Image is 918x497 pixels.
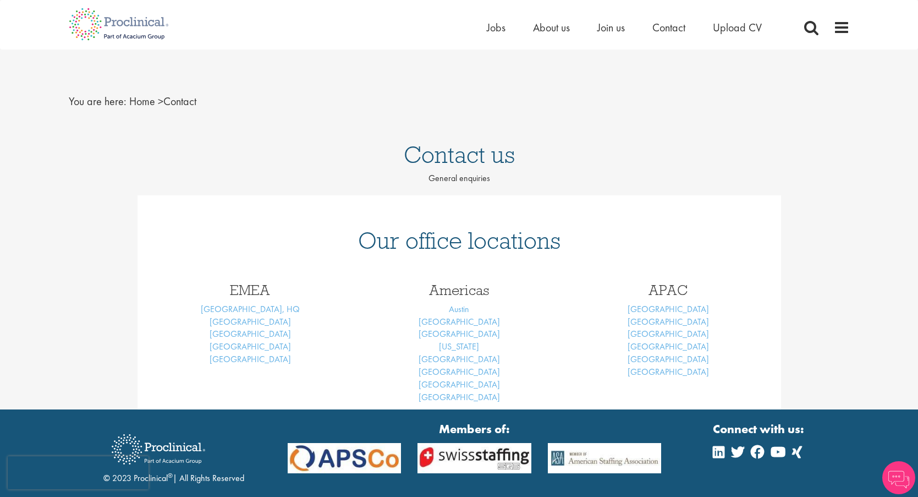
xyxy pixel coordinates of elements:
[409,443,540,473] img: APSCo
[882,461,915,494] img: Chatbot
[154,283,347,297] h3: EMEA
[597,20,625,35] a: Join us
[713,20,762,35] a: Upload CV
[288,420,662,438] strong: Members of:
[540,443,670,473] img: APSCo
[439,341,479,352] a: [US_STATE]
[628,341,709,352] a: [GEOGRAPHIC_DATA]
[487,20,505,35] a: Jobs
[628,303,709,315] a: [GEOGRAPHIC_DATA]
[129,94,196,108] span: Contact
[279,443,410,473] img: APSCo
[628,316,709,327] a: [GEOGRAPHIC_DATA]
[103,427,213,472] img: Proclinical Recruitment
[363,283,556,297] h3: Americas
[533,20,570,35] a: About us
[628,366,709,378] a: [GEOGRAPHIC_DATA]
[652,20,685,35] a: Contact
[8,456,149,489] iframe: reCAPTCHA
[419,328,500,340] a: [GEOGRAPHIC_DATA]
[449,303,469,315] a: Austin
[572,283,765,297] h3: APAC
[158,94,163,108] span: >
[210,353,291,365] a: [GEOGRAPHIC_DATA]
[168,471,173,480] sup: ®
[154,228,765,253] h1: Our office locations
[419,353,500,365] a: [GEOGRAPHIC_DATA]
[713,420,806,438] strong: Connect with us:
[419,366,500,378] a: [GEOGRAPHIC_DATA]
[210,341,291,352] a: [GEOGRAPHIC_DATA]
[419,379,500,390] a: [GEOGRAPHIC_DATA]
[201,303,300,315] a: [GEOGRAPHIC_DATA], HQ
[419,391,500,403] a: [GEOGRAPHIC_DATA]
[103,426,244,485] div: © 2023 Proclinical | All Rights Reserved
[210,316,291,327] a: [GEOGRAPHIC_DATA]
[628,353,709,365] a: [GEOGRAPHIC_DATA]
[129,94,155,108] a: breadcrumb link to Home
[69,94,127,108] span: You are here:
[210,328,291,340] a: [GEOGRAPHIC_DATA]
[419,316,500,327] a: [GEOGRAPHIC_DATA]
[628,328,709,340] a: [GEOGRAPHIC_DATA]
